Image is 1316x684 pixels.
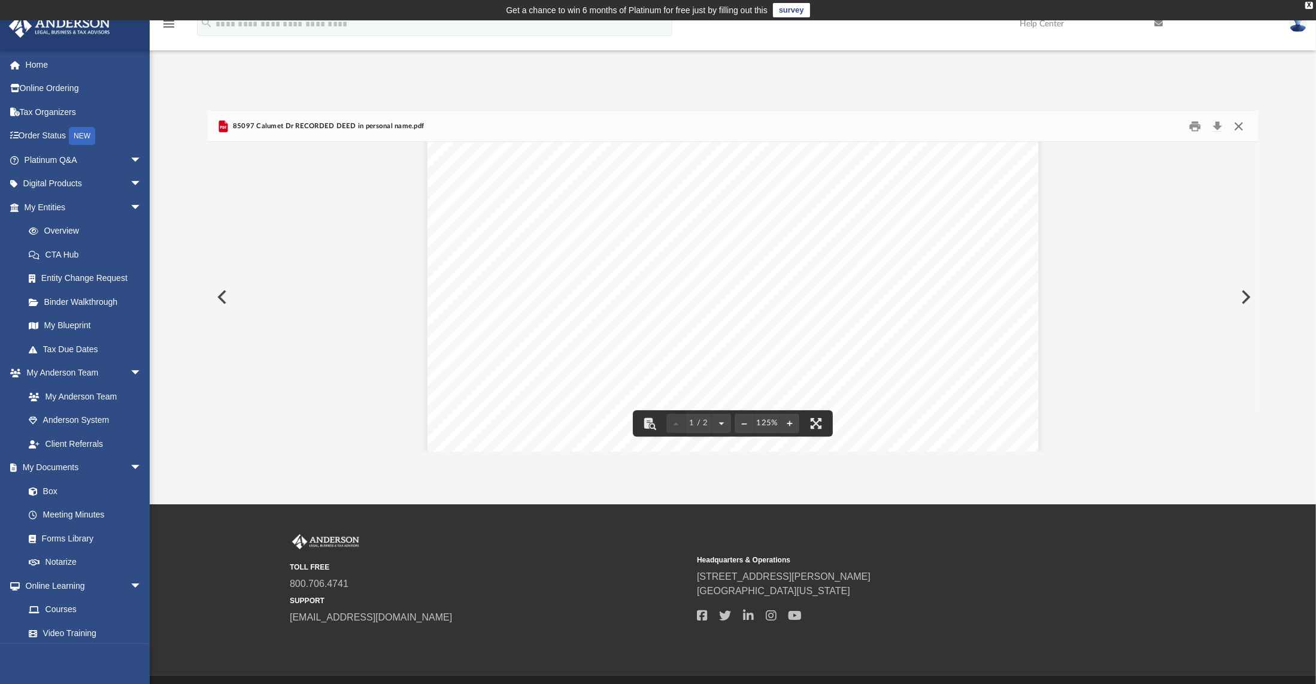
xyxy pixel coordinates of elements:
a: My Documentsarrow_drop_down [8,456,154,480]
a: My Anderson Teamarrow_drop_down [8,361,154,385]
a: Courses [17,598,154,622]
button: Previous File [208,280,234,314]
button: Toggle findbar [636,410,663,437]
a: 800.706.4741 [290,579,348,589]
img: Anderson Advisors Platinum Portal [5,14,114,38]
a: Platinum Q&Aarrow_drop_down [8,148,160,172]
small: Headquarters & Operations [697,555,1096,565]
div: File preview [208,142,1257,451]
small: TOLL FREE [290,562,689,573]
a: Entity Change Request [17,267,160,290]
img: Anderson Advisors Platinum Portal [290,534,362,550]
a: Video Training [17,621,148,645]
a: CTA Hub [17,243,160,267]
span: arrow_drop_down [130,456,154,480]
a: My Anderson Team [17,385,148,408]
div: Get a chance to win 6 months of Platinum for free just by filling out this [506,3,768,17]
a: Client Referrals [17,432,154,456]
a: Digital Productsarrow_drop_down [8,172,160,196]
img: User Pic [1289,15,1307,32]
span: arrow_drop_down [130,361,154,386]
a: My Blueprint [17,314,154,338]
button: Close [1228,117,1250,135]
a: Anderson System [17,408,154,432]
button: Print [1183,117,1207,135]
div: close [1305,2,1313,9]
button: Enter fullscreen [803,410,829,437]
a: Order StatusNEW [8,124,160,149]
span: 85097 Calumet Dr RECORDED DEED in personal name.pdf [231,121,424,132]
button: Next page [712,410,731,437]
span: arrow_drop_down [130,574,154,598]
a: Forms Library [17,526,148,550]
a: [STREET_ADDRESS][PERSON_NAME] [697,571,871,582]
button: Download [1207,117,1229,135]
a: menu [162,23,176,31]
a: Tax Organizers [8,100,160,124]
span: arrow_drop_down [130,172,154,196]
a: Online Ordering [8,77,160,101]
span: arrow_drop_down [130,148,154,172]
small: SUPPORT [290,595,689,606]
a: Tax Due Dates [17,337,160,361]
button: Next File [1232,280,1258,314]
a: survey [773,3,810,17]
a: [EMAIL_ADDRESS][DOMAIN_NAME] [290,612,452,622]
a: [GEOGRAPHIC_DATA][US_STATE] [697,586,850,596]
button: 1 / 2 [686,410,712,437]
a: Online Learningarrow_drop_down [8,574,154,598]
a: My Entitiesarrow_drop_down [8,195,160,219]
button: Zoom out [735,410,754,437]
div: Document Viewer [208,142,1257,451]
div: Preview [208,111,1257,452]
i: search [200,16,213,29]
div: NEW [69,127,95,145]
a: Meeting Minutes [17,503,154,527]
span: arrow_drop_down [130,195,154,220]
a: Overview [17,219,160,243]
a: Home [8,53,160,77]
div: Current zoom level [754,419,780,427]
a: Binder Walkthrough [17,290,160,314]
a: Box [17,479,148,503]
span: 1 / 2 [686,419,712,427]
button: Zoom in [780,410,799,437]
a: Notarize [17,550,154,574]
i: menu [162,17,176,31]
